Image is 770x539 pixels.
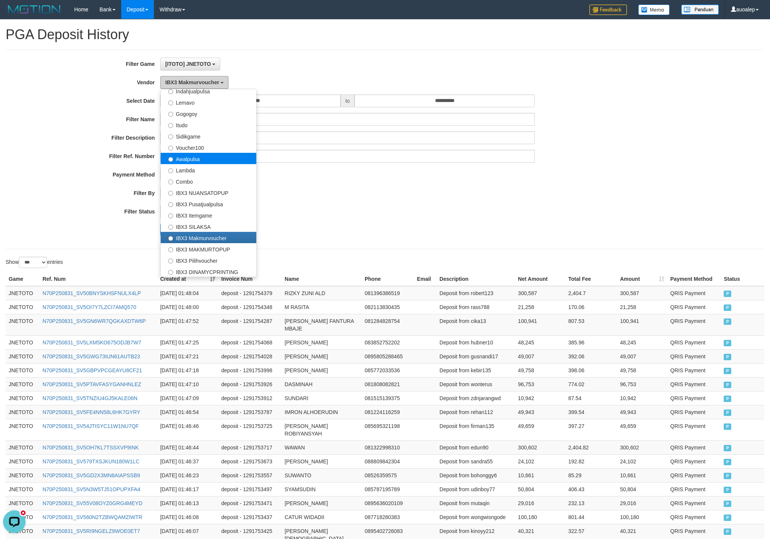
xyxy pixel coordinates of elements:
[362,300,414,314] td: 082113830435
[414,272,437,286] th: Email
[437,454,515,468] td: Deposit from sandra55
[515,363,565,377] td: 49,758
[43,409,140,415] a: N70P250831_SV5FE4NN58L6HK7GYRY
[165,61,211,67] span: [ITOTO] JNETOTO
[218,349,282,363] td: deposit - 1291754028
[515,391,565,405] td: 10,942
[437,391,515,405] td: Deposit from zdnjarangwd
[282,419,362,440] td: [PERSON_NAME] ROBIYANSYAH
[168,180,173,184] input: Combo
[282,349,362,363] td: [PERSON_NAME]
[168,213,173,218] input: IBX3 Itemgame
[6,377,40,391] td: JNETOTO
[43,395,137,401] a: N70P250831_SV5TNZIU4GJ5KALE06N
[724,459,731,465] span: PAID
[565,454,617,468] td: 192.82
[565,496,617,510] td: 232.13
[667,440,721,454] td: QRIS Payment
[724,515,731,521] span: PAID
[218,286,282,300] td: deposit - 1291754379
[362,377,414,391] td: 081808082821
[157,419,218,440] td: [DATE] 01:46:46
[617,349,667,363] td: 49,007
[565,335,617,349] td: 385.96
[667,391,721,405] td: QRIS Payment
[362,391,414,405] td: 081515139375
[218,363,282,377] td: deposit - 1291753998
[6,496,40,510] td: JNETOTO
[218,482,282,496] td: deposit - 1291753497
[724,340,731,346] span: PAID
[168,168,173,173] input: Lambda
[724,487,731,493] span: PAID
[617,314,667,335] td: 100,941
[40,272,157,286] th: Ref. Num
[515,440,565,454] td: 300,602
[565,419,617,440] td: 397.27
[724,305,731,311] span: PAID
[161,153,256,164] label: Awalpulsa
[515,419,565,440] td: 49,659
[362,349,414,363] td: 0895805288465
[667,314,721,335] td: QRIS Payment
[282,335,362,349] td: [PERSON_NAME]
[43,472,140,478] a: N70P250831_SV5GD2X3MN8AIAPSSB9
[617,454,667,468] td: 24,102
[617,377,667,391] td: 96,753
[168,247,173,252] input: IBX3 MAKMURTOPUP
[161,254,256,266] label: IBX3 Pilihvoucher
[617,300,667,314] td: 21,258
[724,501,731,507] span: PAID
[724,354,731,360] span: PAID
[515,286,565,300] td: 300,587
[161,198,256,209] label: IBX3 Pusatjualpulsa
[282,377,362,391] td: DASMINAH
[168,134,173,139] input: Sidikgame
[667,496,721,510] td: QRIS Payment
[43,514,142,520] a: N70P250831_SV560N2TZBWQAMZIWTR
[282,468,362,482] td: SUWANTO
[617,468,667,482] td: 10,661
[437,314,515,335] td: Deposit from cika13
[282,440,362,454] td: WAWAN
[157,300,218,314] td: [DATE] 01:48:00
[617,286,667,300] td: 300,587
[617,482,667,496] td: 50,804
[724,368,731,374] span: PAID
[157,482,218,496] td: [DATE] 01:46:17
[218,272,282,286] th: Invoice Num
[617,496,667,510] td: 29,016
[43,290,141,296] a: N70P250831_SV50BNYSKHSFNULX4LP
[724,445,731,451] span: PAID
[43,340,141,346] a: N70P250831_SV5LXM5KO675ODJB7W7
[157,349,218,363] td: [DATE] 01:47:21
[362,496,414,510] td: 0895636020109
[218,314,282,335] td: deposit - 1291754287
[565,272,617,286] th: Total Fee
[362,440,414,454] td: 081322998310
[168,225,173,230] input: IBX3 SILAKSA
[617,440,667,454] td: 300,602
[437,363,515,377] td: Deposit from kebir135
[6,440,40,454] td: JNETOTO
[160,58,220,70] button: [ITOTO] JNETOTO
[515,496,565,510] td: 29,016
[515,300,565,314] td: 21,258
[721,272,764,286] th: Status
[168,236,173,241] input: IBX3 Makmurvoucher
[157,377,218,391] td: [DATE] 01:47:10
[157,335,218,349] td: [DATE] 01:47:25
[282,510,362,524] td: CATUR WIDADII
[161,85,256,96] label: Indahjualpulsa
[282,496,362,510] td: [PERSON_NAME]
[157,440,218,454] td: [DATE] 01:46:44
[161,108,256,119] label: Gogogoy
[282,300,362,314] td: M RASITA
[515,272,565,286] th: Net Amount
[667,510,721,524] td: QRIS Payment
[157,314,218,335] td: [DATE] 01:47:52
[218,405,282,419] td: deposit - 1291753787
[667,377,721,391] td: QRIS Payment
[43,500,142,506] a: N70P250831_SV55V08OYZ0GRG4MEYD
[6,4,63,15] img: MOTION_logo.png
